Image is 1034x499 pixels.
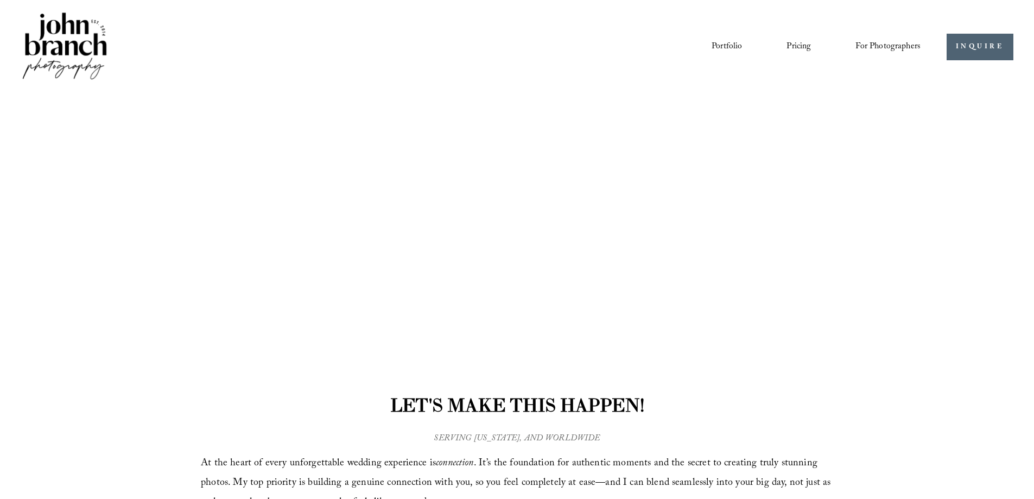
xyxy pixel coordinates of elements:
em: SERVING [US_STATE], AND WORLDWIDE [434,432,600,446]
a: Pricing [786,37,811,56]
a: Portfolio [712,37,742,56]
em: connection [436,456,474,472]
a: folder dropdown [855,37,921,56]
span: For Photographers [855,39,921,55]
img: John Branch IV Photography [21,10,109,84]
a: INQUIRE [947,34,1013,60]
strong: LET'S MAKE THIS HAPPEN! [390,394,644,416]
